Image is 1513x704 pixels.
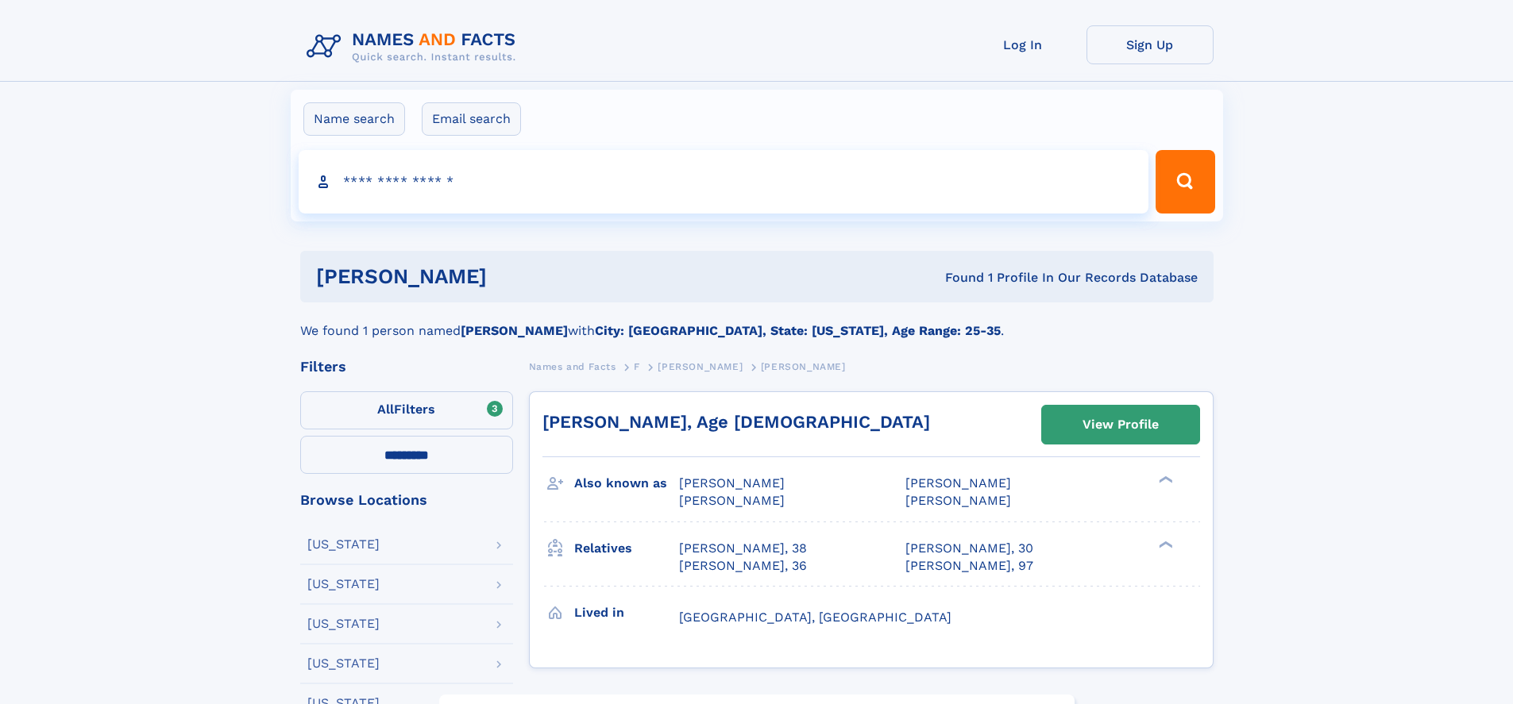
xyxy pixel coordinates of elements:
[574,599,679,626] h3: Lived in
[1087,25,1214,64] a: Sign Up
[1155,475,1174,485] div: ❯
[679,540,807,557] a: [PERSON_NAME], 38
[307,538,380,551] div: [US_STATE]
[905,557,1033,575] a: [PERSON_NAME], 97
[574,535,679,562] h3: Relatives
[461,323,568,338] b: [PERSON_NAME]
[1083,406,1159,443] div: View Profile
[377,402,394,417] span: All
[716,269,1198,287] div: Found 1 Profile In Our Records Database
[542,412,930,432] a: [PERSON_NAME], Age [DEMOGRAPHIC_DATA]
[679,557,807,575] a: [PERSON_NAME], 36
[1155,539,1174,549] div: ❯
[1156,150,1214,214] button: Search Button
[905,475,1011,490] span: [PERSON_NAME]
[300,360,513,374] div: Filters
[300,25,529,68] img: Logo Names and Facts
[307,657,380,670] div: [US_STATE]
[761,361,846,372] span: [PERSON_NAME]
[595,323,1001,338] b: City: [GEOGRAPHIC_DATA], State: [US_STATE], Age Range: 25-35
[307,617,380,630] div: [US_STATE]
[1042,406,1199,444] a: View Profile
[658,356,743,376] a: [PERSON_NAME]
[634,356,640,376] a: F
[299,150,1149,214] input: search input
[307,578,380,591] div: [US_STATE]
[303,102,405,136] label: Name search
[300,302,1214,340] div: We found 1 person named with .
[679,610,951,625] span: [GEOGRAPHIC_DATA], [GEOGRAPHIC_DATA]
[316,267,716,287] h1: [PERSON_NAME]
[574,470,679,497] h3: Also known as
[300,391,513,429] label: Filters
[300,493,513,507] div: Browse Locations
[959,25,1087,64] a: Log In
[529,356,616,376] a: Names and Facts
[634,361,640,372] span: F
[905,540,1033,557] a: [PERSON_NAME], 30
[658,361,743,372] span: [PERSON_NAME]
[679,493,785,508] span: [PERSON_NAME]
[679,475,785,490] span: [PERSON_NAME]
[905,493,1011,508] span: [PERSON_NAME]
[422,102,521,136] label: Email search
